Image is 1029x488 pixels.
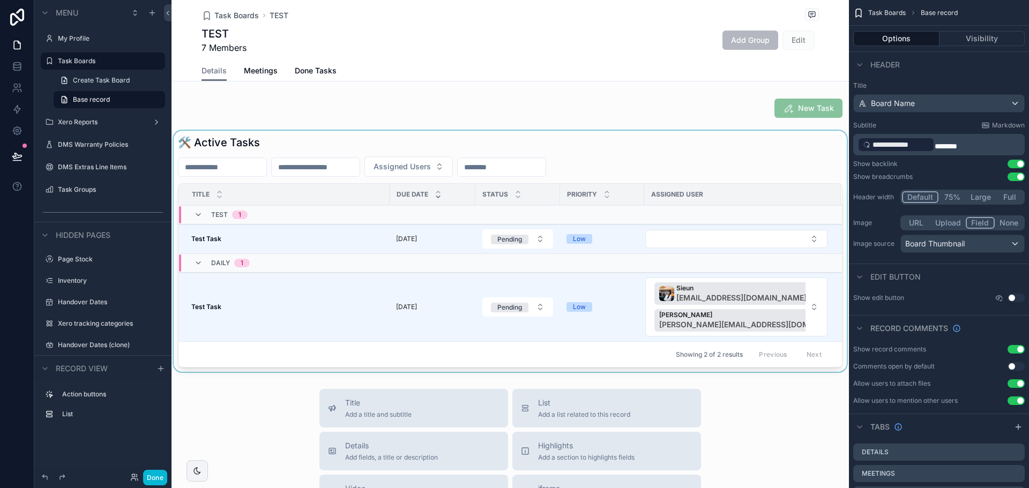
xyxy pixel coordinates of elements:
span: 7 Members [202,41,247,54]
button: ListAdd a list related to this record [512,389,701,427]
label: Page Stock [58,255,163,264]
label: Handover Dates [58,298,163,306]
a: TEST [270,10,288,21]
a: Create Task Board [54,72,165,89]
label: Header width [853,193,896,201]
a: Details [202,61,227,81]
button: Field [966,217,995,229]
span: Status [482,190,508,199]
span: Title [192,190,210,199]
span: Task Boards [868,9,906,17]
button: None [995,217,1023,229]
label: Details [862,448,889,456]
a: Task Boards [202,10,259,21]
span: Details [202,65,227,76]
label: Inventory [58,276,163,285]
span: Showing 2 of 2 results [676,350,743,359]
span: Record comments [870,323,948,334]
span: Board Name [871,98,915,109]
span: Meetings [244,65,278,76]
button: Board Name [853,94,1025,112]
label: DMS Extras Line Items [58,163,163,171]
label: Action buttons [62,390,161,399]
button: Upload [930,217,966,229]
button: Default [902,191,938,203]
label: Image [853,219,896,227]
span: Due Date [397,190,428,199]
span: Add a title and subtitle [345,410,412,419]
span: Task Boards [214,10,259,21]
a: Meetings [244,61,278,82]
button: Full [996,191,1023,203]
label: Subtitle [853,121,876,130]
label: DMS Warranty Policies [58,140,163,149]
button: Board Thumbnail [900,235,1025,253]
span: Create Task Board [73,76,130,85]
a: Base record [54,91,165,108]
button: Visibility [939,31,1025,46]
div: scrollable content [34,381,171,433]
span: Board Thumbnail [905,238,965,249]
div: Comments open by default [853,362,935,371]
a: Markdown [981,121,1025,130]
label: Task Boards [58,57,159,65]
div: 1 [238,211,241,219]
button: Options [853,31,939,46]
span: Title [345,397,412,408]
span: Add fields, a title or description [345,453,438,462]
span: Add a list related to this record [538,410,630,419]
label: Xero Reports [58,118,148,126]
div: Allow users to attach files [853,379,930,388]
button: Done [143,470,167,485]
button: 75% [938,191,966,203]
span: Base record [73,95,110,104]
div: Show breadcrumbs [853,172,913,181]
span: Markdown [992,121,1025,130]
span: Base record [921,9,958,17]
label: Meetings [862,469,895,478]
span: Record view [56,363,108,374]
span: Daily [211,259,230,267]
span: Tabs [870,422,890,432]
span: Hidden pages [56,230,110,241]
button: URL [902,217,930,229]
button: TitleAdd a title and subtitle [319,389,508,427]
span: Highlights [538,440,635,451]
span: Details [345,440,438,451]
label: My Profile [58,34,163,43]
label: Task Groups [58,185,163,194]
div: Show record comments [853,345,926,354]
div: 1 [241,259,243,267]
span: Add a section to highlights fields [538,453,635,462]
span: List [538,397,630,408]
span: Menu [56,7,78,18]
h1: TEST [202,26,247,41]
a: Done Tasks [295,61,337,82]
span: Assigned User [651,190,703,199]
span: Edit button [870,272,921,282]
span: Priority [567,190,597,199]
label: Image source [853,239,896,248]
label: Handover Dates (clone) [58,341,163,349]
button: Large [966,191,996,203]
div: Show backlink [853,160,898,168]
button: HighlightsAdd a section to highlights fields [512,432,701,470]
span: Done Tasks [295,65,337,76]
label: Title [853,81,1025,90]
div: scrollable content [853,134,1025,155]
label: List [62,410,161,418]
label: Xero tracking categories [58,319,163,328]
span: Header [870,59,900,70]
